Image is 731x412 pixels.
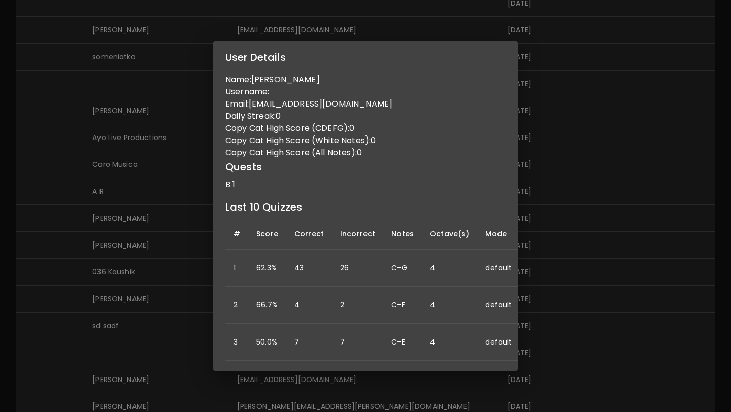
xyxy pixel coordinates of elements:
[422,286,477,323] td: 4
[225,110,506,122] p: Daily Streak: 0
[225,179,506,191] p: B 1
[383,286,422,323] td: C-F
[383,324,422,361] td: C-E
[248,286,286,323] td: 66.7%
[477,219,520,250] th: Mode
[225,249,248,286] td: 1
[248,324,286,361] td: 50.0%
[332,249,383,286] td: 26
[422,324,477,361] td: 4
[225,147,506,159] p: Copy Cat High Score (All Notes): 0
[225,219,248,250] th: #
[332,324,383,361] td: 7
[225,159,506,175] h6: Quests
[213,41,518,74] h2: User Details
[477,286,520,323] td: default
[286,286,332,323] td: 4
[248,249,286,286] td: 62.3%
[225,286,248,323] td: 2
[383,249,422,286] td: C-G
[422,219,477,250] th: Octave(s)
[477,324,520,361] td: default
[248,219,286,250] th: Score
[225,199,506,215] h6: Last 10 Quizzes
[422,249,477,286] td: 4
[225,122,506,134] p: Copy Cat High Score (CDEFG): 0
[477,249,520,286] td: default
[286,324,332,361] td: 7
[225,86,506,98] p: Username:
[286,219,332,250] th: Correct
[332,219,383,250] th: Incorrect
[383,219,422,250] th: Notes
[332,286,383,323] td: 2
[225,134,506,147] p: Copy Cat High Score (White Notes): 0
[286,249,332,286] td: 43
[225,324,248,361] td: 3
[225,74,506,86] p: Name: [PERSON_NAME]
[225,98,506,110] p: Email: [EMAIL_ADDRESS][DOMAIN_NAME]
